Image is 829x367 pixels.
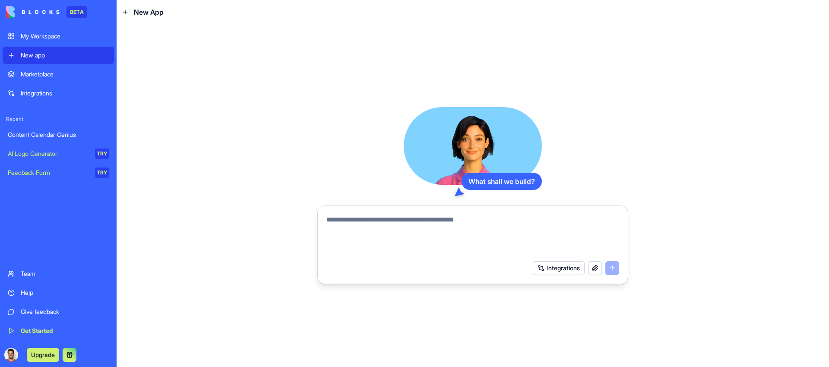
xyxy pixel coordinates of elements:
a: Give feedback [3,303,114,320]
div: Marketplace [21,70,109,79]
div: New app [21,51,109,60]
a: My Workspace [3,28,114,45]
div: Team [21,269,109,278]
div: TRY [95,149,109,159]
div: BETA [66,6,87,18]
a: AI Logo GeneratorTRY [3,145,114,162]
a: New app [3,47,114,64]
a: BETA [6,6,87,18]
div: TRY [95,168,109,178]
a: Get Started [3,322,114,339]
span: New App [134,7,164,17]
a: Upgrade [27,350,59,359]
button: Upgrade [27,348,59,362]
img: ACg8ocLJKp1yNqYgrAiB7ibgjYiT-aKFpkEoNfOqj2NVwCdwyW8Xjv_qYA=s96-c [4,348,18,362]
div: Feedback Form [8,168,89,177]
a: Content Calendar Genius [3,126,114,143]
a: Integrations [3,85,114,102]
button: Integrations [533,261,585,275]
div: What shall we build? [462,173,542,190]
a: Help [3,284,114,301]
a: Feedback FormTRY [3,164,114,181]
div: Get Started [21,326,109,335]
div: My Workspace [21,32,109,41]
div: Content Calendar Genius [8,130,109,139]
img: logo [6,6,60,18]
span: Recent [3,116,114,123]
div: Integrations [21,89,109,98]
div: AI Logo Generator [8,149,89,158]
a: Team [3,265,114,282]
div: Help [21,288,109,297]
a: Marketplace [3,66,114,83]
div: Give feedback [21,307,109,316]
